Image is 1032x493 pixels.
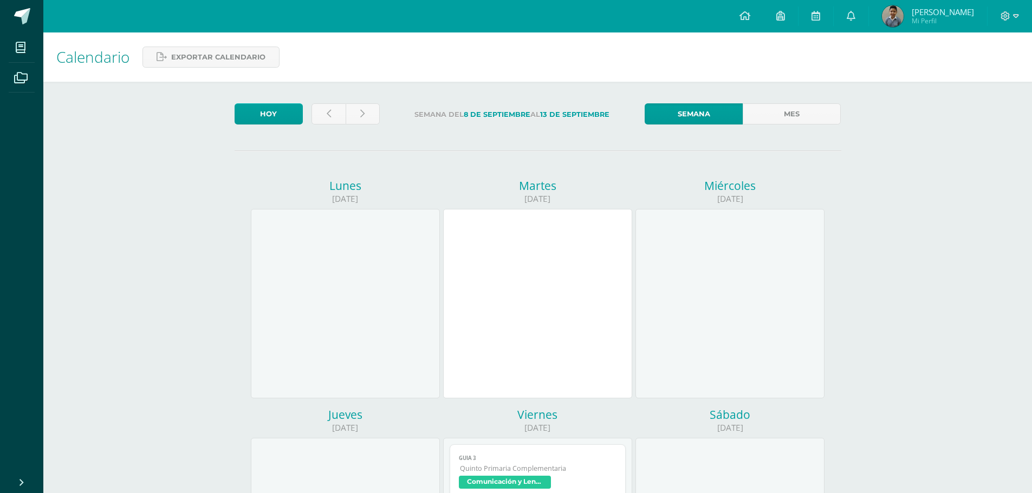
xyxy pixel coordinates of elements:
[460,464,616,473] span: Quinto Primaria Complementaria
[251,193,440,205] div: [DATE]
[443,407,632,422] div: Viernes
[645,103,743,124] a: Semana
[912,6,974,17] span: [PERSON_NAME]
[882,5,904,27] img: 6a29469838e8344275ebbde8307ef8c6.png
[251,178,440,193] div: Lunes
[459,476,551,489] span: Comunicación y Lenguaje L.3 (Inglés y Laboratorio)
[443,193,632,205] div: [DATE]
[635,178,825,193] div: Miércoles
[635,193,825,205] div: [DATE]
[743,103,841,124] a: Mes
[464,110,530,119] strong: 8 de Septiembre
[912,16,974,25] span: Mi Perfil
[443,178,632,193] div: Martes
[251,422,440,433] div: [DATE]
[142,47,280,68] a: Exportar calendario
[459,455,616,462] span: GUIA 3
[171,47,265,67] span: Exportar calendario
[443,422,632,433] div: [DATE]
[635,422,825,433] div: [DATE]
[251,407,440,422] div: Jueves
[235,103,303,124] a: Hoy
[635,407,825,422] div: Sábado
[540,110,609,119] strong: 13 de Septiembre
[56,47,129,67] span: Calendario
[388,103,636,126] label: Semana del al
